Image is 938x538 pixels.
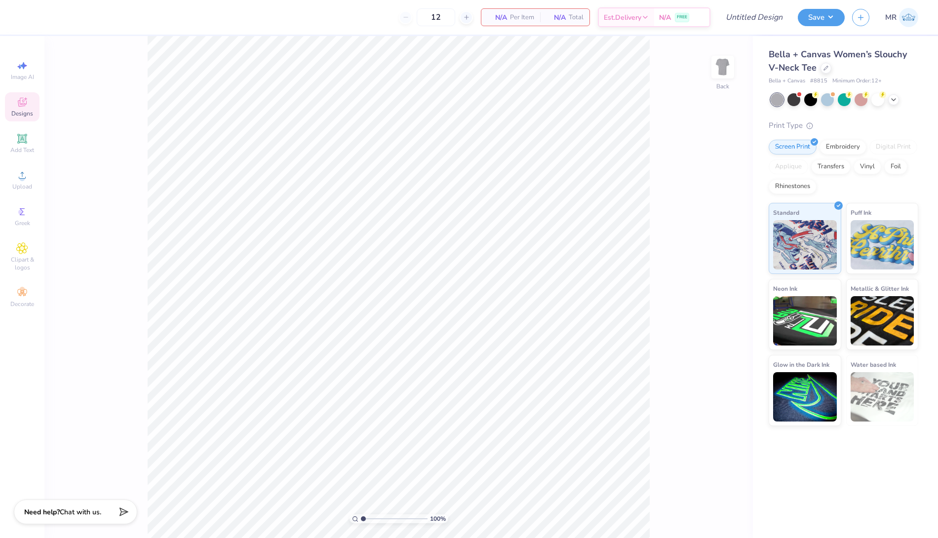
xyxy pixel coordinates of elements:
span: N/A [546,12,566,23]
span: MR [885,12,897,23]
span: N/A [659,12,671,23]
input: Untitled Design [718,7,790,27]
span: N/A [487,12,507,23]
div: Rhinestones [769,179,817,194]
span: Bella + Canvas [769,77,805,85]
span: 100 % [430,514,446,523]
img: Back [713,57,733,77]
span: Bella + Canvas Women’s Slouchy V-Neck Tee [769,48,907,74]
span: # 8815 [810,77,827,85]
span: Upload [12,183,32,191]
span: Chat with us. [60,507,101,517]
span: Clipart & logos [5,256,39,271]
span: Metallic & Glitter Ink [851,283,909,294]
div: Print Type [769,120,918,131]
span: Puff Ink [851,207,871,218]
div: Transfers [811,159,851,174]
button: Save [798,9,845,26]
img: Marley Rubin [899,8,918,27]
img: Neon Ink [773,296,837,346]
div: Applique [769,159,808,174]
img: Glow in the Dark Ink [773,372,837,422]
img: Puff Ink [851,220,914,269]
span: Image AI [11,73,34,81]
div: Back [716,82,729,91]
span: Add Text [10,146,34,154]
span: FREE [677,14,687,21]
span: Decorate [10,300,34,308]
strong: Need help? [24,507,60,517]
img: Metallic & Glitter Ink [851,296,914,346]
div: Embroidery [820,140,866,154]
span: Total [569,12,584,23]
a: MR [885,8,918,27]
input: – – [417,8,455,26]
span: Neon Ink [773,283,797,294]
img: Water based Ink [851,372,914,422]
div: Vinyl [854,159,881,174]
div: Digital Print [869,140,917,154]
span: Per Item [510,12,534,23]
span: Water based Ink [851,359,896,370]
span: Minimum Order: 12 + [832,77,882,85]
span: Standard [773,207,799,218]
span: Greek [15,219,30,227]
div: Foil [884,159,907,174]
span: Est. Delivery [604,12,641,23]
div: Screen Print [769,140,817,154]
img: Standard [773,220,837,269]
span: Glow in the Dark Ink [773,359,829,370]
span: Designs [11,110,33,117]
